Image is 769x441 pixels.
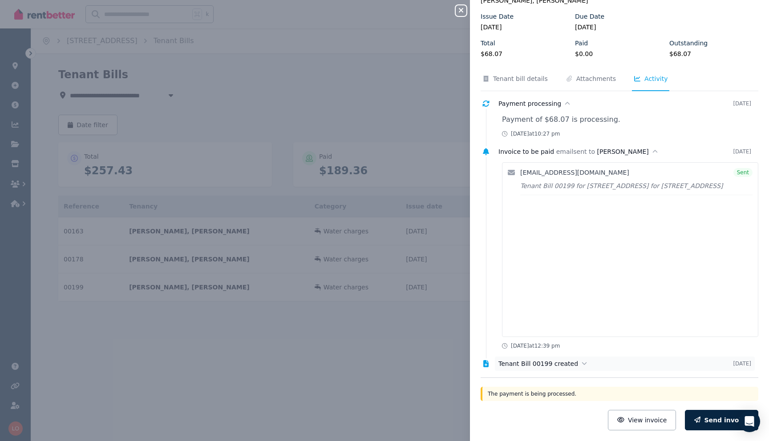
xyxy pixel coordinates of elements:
[520,199,753,331] iframe: Email content
[511,130,560,137] span: [DATE] at 10:27 pm
[576,74,616,83] span: Attachments
[495,96,755,111] button: Payment processing[DATE]
[481,49,570,58] legend: $68.07
[493,74,548,83] span: Tenant bill details
[733,98,751,109] time: [DATE]
[608,410,676,430] button: View invoice
[520,168,629,177] a: [EMAIL_ADDRESS][DOMAIN_NAME]
[481,74,758,91] nav: Tabs
[481,12,514,21] label: Issue Date
[481,23,570,32] legend: [DATE]
[628,417,667,424] span: View invoice
[495,144,755,159] button: Invoice to be paid emailsent to [PERSON_NAME][DATE]
[498,100,561,107] span: Payment processing
[498,360,578,367] span: Tenant Bill 00199 created
[502,114,758,125] p: Payment of $68.07 is processing.
[520,180,753,191] div: Tenant Bill 00199 for [STREET_ADDRESS] for [STREET_ADDRESS]
[498,146,728,157] p: email sent to
[575,12,604,21] label: Due Date
[739,411,760,432] div: Open Intercom Messenger
[685,410,758,430] button: Send invoice
[575,39,588,48] label: Paid
[733,146,751,157] time: [DATE]
[495,357,755,371] button: Tenant Bill 00199 created[DATE]
[669,39,708,48] label: Outstanding
[575,49,664,58] legend: $0.00
[498,148,554,155] span: Invoice to be paid
[481,387,758,401] div: The payment is being processed.
[644,74,668,83] span: Activity
[669,49,758,58] legend: $68.07
[575,23,664,32] legend: [DATE]
[737,169,749,176] span: Sent
[733,358,751,369] time: [DATE]
[511,342,560,349] span: [DATE] at 12:39 pm
[481,39,495,48] label: Total
[597,148,649,155] span: [PERSON_NAME]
